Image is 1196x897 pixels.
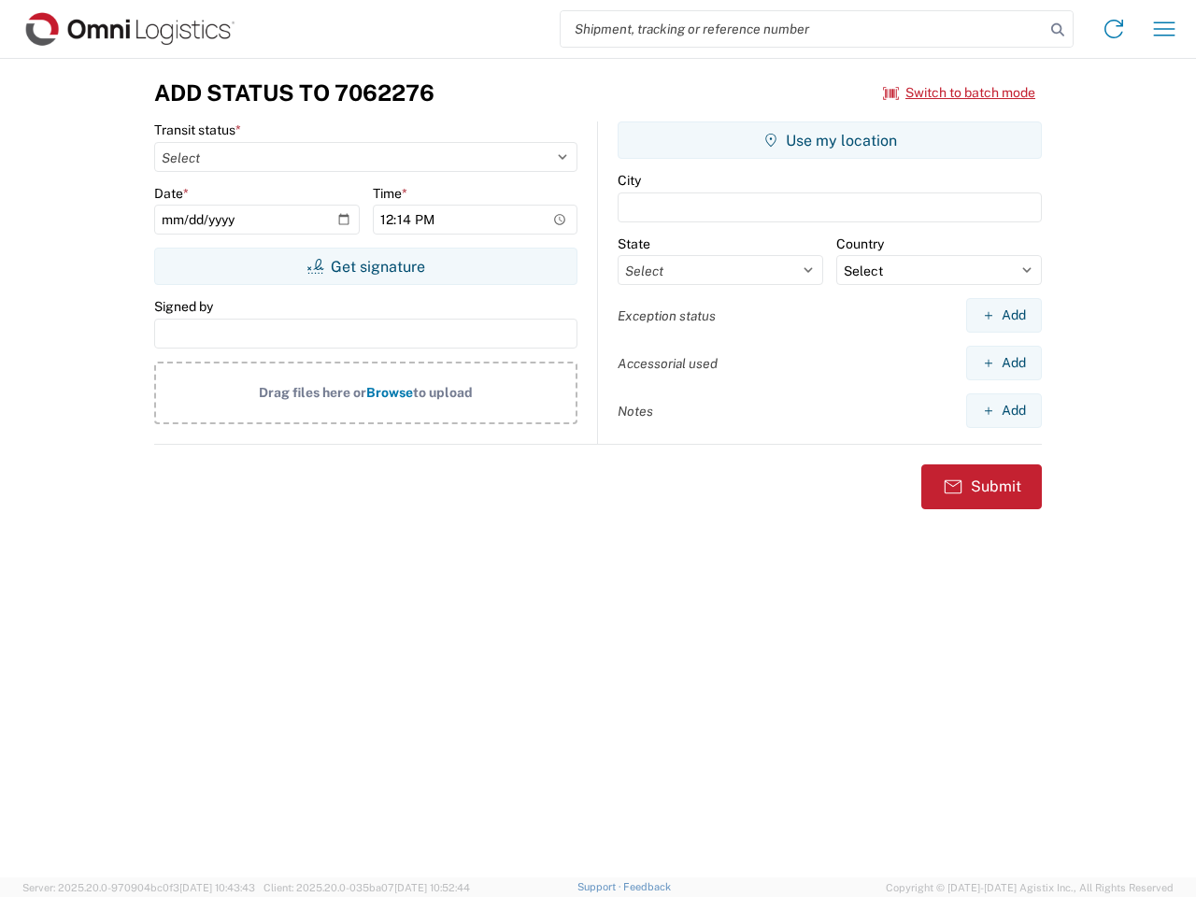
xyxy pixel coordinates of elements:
[366,385,413,400] span: Browse
[836,235,884,252] label: Country
[154,121,241,138] label: Transit status
[259,385,366,400] span: Drag files here or
[886,879,1174,896] span: Copyright © [DATE]-[DATE] Agistix Inc., All Rights Reserved
[263,882,470,893] span: Client: 2025.20.0-035ba07
[883,78,1035,108] button: Switch to batch mode
[966,298,1042,333] button: Add
[966,393,1042,428] button: Add
[618,403,653,420] label: Notes
[413,385,473,400] span: to upload
[154,298,213,315] label: Signed by
[623,881,671,892] a: Feedback
[154,248,577,285] button: Get signature
[921,464,1042,509] button: Submit
[561,11,1045,47] input: Shipment, tracking or reference number
[577,881,624,892] a: Support
[22,882,255,893] span: Server: 2025.20.0-970904bc0f3
[618,355,718,372] label: Accessorial used
[618,307,716,324] label: Exception status
[154,185,189,202] label: Date
[966,346,1042,380] button: Add
[179,882,255,893] span: [DATE] 10:43:43
[373,185,407,202] label: Time
[618,172,641,189] label: City
[618,235,650,252] label: State
[394,882,470,893] span: [DATE] 10:52:44
[154,79,434,107] h3: Add Status to 7062276
[618,121,1042,159] button: Use my location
